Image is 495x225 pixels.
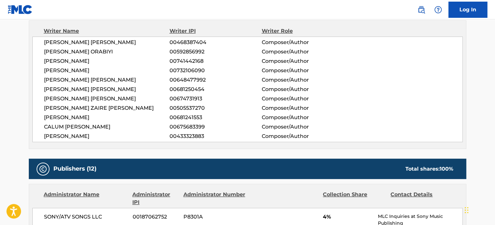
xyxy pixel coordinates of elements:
span: 00468387404 [170,39,261,46]
span: [PERSON_NAME] [44,132,170,140]
div: Contact Details [390,191,453,206]
img: search [417,6,425,14]
span: Composer/Author [261,104,345,112]
div: Collection Share [323,191,386,206]
iframe: Chat Widget [463,194,495,225]
span: 4% [323,213,373,221]
span: Composer/Author [261,132,345,140]
div: Administrator Number [183,191,246,206]
span: Composer/Author [261,76,345,84]
span: 00681241553 [170,114,261,121]
span: Composer/Author [261,39,345,46]
span: [PERSON_NAME] ORABIYI [44,48,170,56]
span: 00681250454 [170,85,261,93]
a: Log In [448,2,487,18]
span: [PERSON_NAME] [PERSON_NAME] [44,39,170,46]
div: Administrator IPI [132,191,178,206]
span: [PERSON_NAME] [PERSON_NAME] [44,85,170,93]
div: Help [432,3,445,16]
span: 00187062752 [133,213,179,221]
img: Publishers [39,165,47,173]
span: Composer/Author [261,123,345,131]
span: [PERSON_NAME] [44,114,170,121]
span: Composer/Author [261,57,345,65]
img: help [434,6,442,14]
div: Drag [465,200,468,220]
div: Administrator Name [44,191,127,206]
div: Total shares: [405,165,453,173]
span: 00592856992 [170,48,261,56]
span: Composer/Author [261,85,345,93]
a: Public Search [415,3,428,16]
span: Composer/Author [261,114,345,121]
h5: Publishers (12) [53,165,96,173]
span: [PERSON_NAME] [44,57,170,65]
span: 00741442168 [170,57,261,65]
div: Writer Name [44,27,170,35]
span: 00675683399 [170,123,261,131]
span: Composer/Author [261,67,345,74]
span: [PERSON_NAME] ZAIRE [PERSON_NAME] [44,104,170,112]
span: SONY/ATV SONGS LLC [44,213,128,221]
span: Composer/Author [261,95,345,103]
span: [PERSON_NAME] [PERSON_NAME] [44,95,170,103]
span: P8301A [183,213,246,221]
img: MLC Logo [8,5,33,14]
span: Composer/Author [261,48,345,56]
span: [PERSON_NAME] [44,67,170,74]
span: 00674731913 [170,95,261,103]
span: 00433323883 [170,132,261,140]
span: 00732106090 [170,67,261,74]
span: 00505537270 [170,104,261,112]
div: Writer IPI [170,27,262,35]
span: [PERSON_NAME] [PERSON_NAME] [44,76,170,84]
span: CALUM [PERSON_NAME] [44,123,170,131]
span: 100 % [440,166,453,172]
div: Writer Role [261,27,345,35]
span: 00648477992 [170,76,261,84]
